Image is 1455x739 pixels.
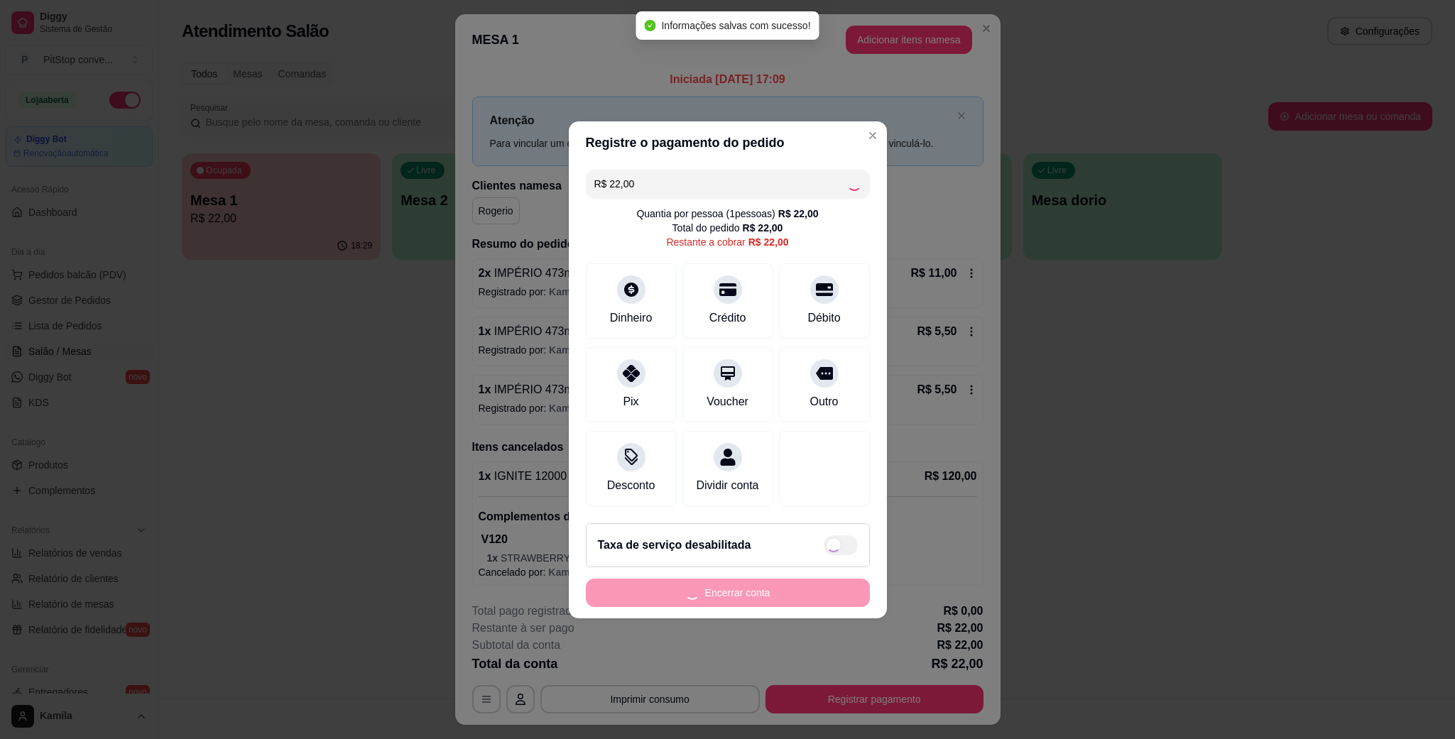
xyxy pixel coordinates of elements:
div: Desconto [607,477,655,494]
div: Outro [810,393,838,410]
div: Loading [847,177,861,191]
div: Restante a cobrar [666,235,788,249]
span: Informações salvas com sucesso! [661,20,810,31]
div: Débito [807,310,840,327]
input: Ex.: hambúrguer de cordeiro [594,170,847,198]
div: Dividir conta [696,477,758,494]
div: R$ 22,00 [748,235,789,249]
div: R$ 22,00 [743,221,783,235]
div: Dinheiro [610,310,653,327]
div: R$ 22,00 [778,207,819,221]
div: Crédito [709,310,746,327]
span: check-circle [644,20,655,31]
h2: Taxa de serviço desabilitada [598,537,751,554]
div: Total do pedido [672,221,783,235]
div: Voucher [707,393,748,410]
div: Quantia por pessoa ( 1 pessoas) [636,207,818,221]
div: Pix [623,393,638,410]
header: Registre o pagamento do pedido [569,121,887,164]
button: Close [861,124,884,147]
